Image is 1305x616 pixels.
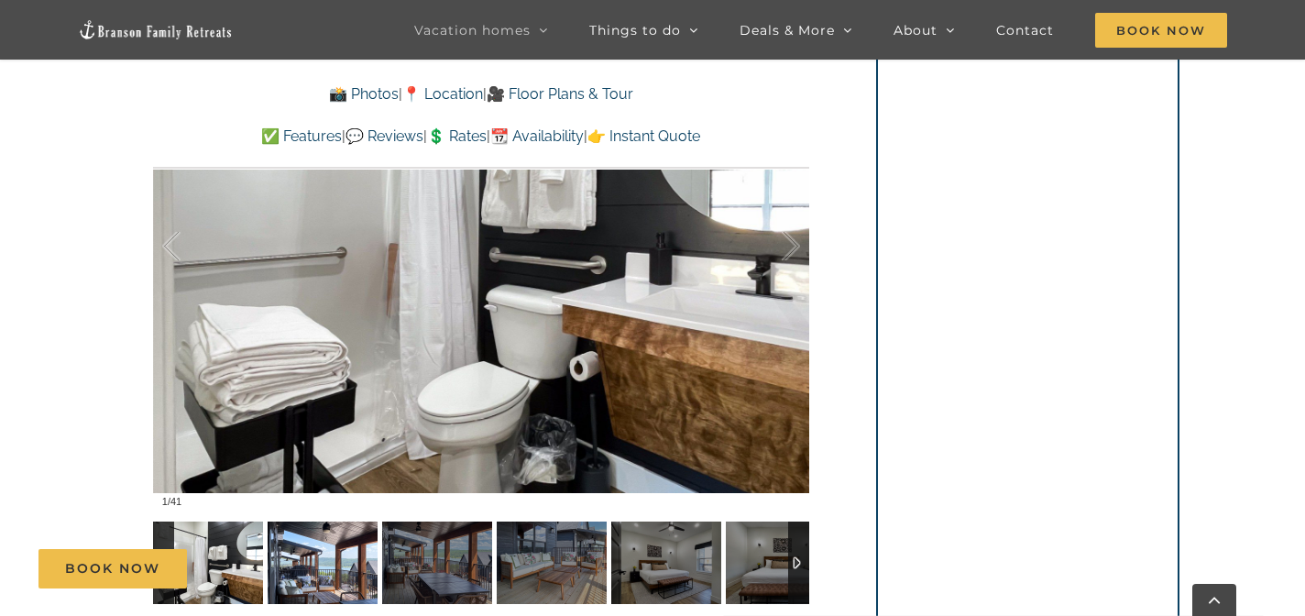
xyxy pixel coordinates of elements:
span: Deals & More [740,24,835,37]
p: | | [153,82,809,106]
a: 🎥 Floor Plans & Tour [487,85,633,103]
img: Branson Family Retreats Logo [78,19,234,40]
a: 💬 Reviews [345,127,423,145]
a: 📍 Location [402,85,483,103]
span: About [894,24,938,37]
span: Things to do [589,24,681,37]
a: 📸 Photos [329,85,399,103]
img: 06-Wildflower-Lodge-at-Table-Rock-Lake-Branson-Family-Retreats-vacation-home-rental-1140-scaled.j... [611,522,721,604]
span: Book Now [65,561,160,577]
span: Contact [996,24,1054,37]
img: 05-Wildflower-Lodge-lake-view-vacation-rental-1102-scaled.jpg-nggid041543-ngg0dyn-120x90-00f0w010... [382,522,492,604]
img: 05-Wildflower-Lodge-lake-view-vacation-rental-1103-scaled.jpg-nggid041544-ngg0dyn-120x90-00f0w010... [497,522,607,604]
span: Book Now [1095,13,1227,48]
img: 06-Wildflower-Lodge-at-Table-Rock-Lake-Branson-Family-Retreats-vacation-home-rental-1141-scaled.j... [726,522,836,604]
p: | | | | [153,125,809,148]
img: 05-Wildflower-Lodge-at-Table-Rock-Lake-Branson-Family-Retreats-vacation-home-rental-1139-scaled.j... [268,522,378,604]
img: 07-Wildflower-Lodge-at-Table-Rock-Lake-Branson-Family-Retreats-vacation-home-rental-1149-scaled.j... [153,522,263,604]
a: Book Now [38,549,187,588]
a: ✅ Features [261,127,342,145]
a: 👉 Instant Quote [587,127,700,145]
a: 📆 Availability [490,127,584,145]
span: Vacation homes [414,24,531,37]
a: 💲 Rates [427,127,487,145]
